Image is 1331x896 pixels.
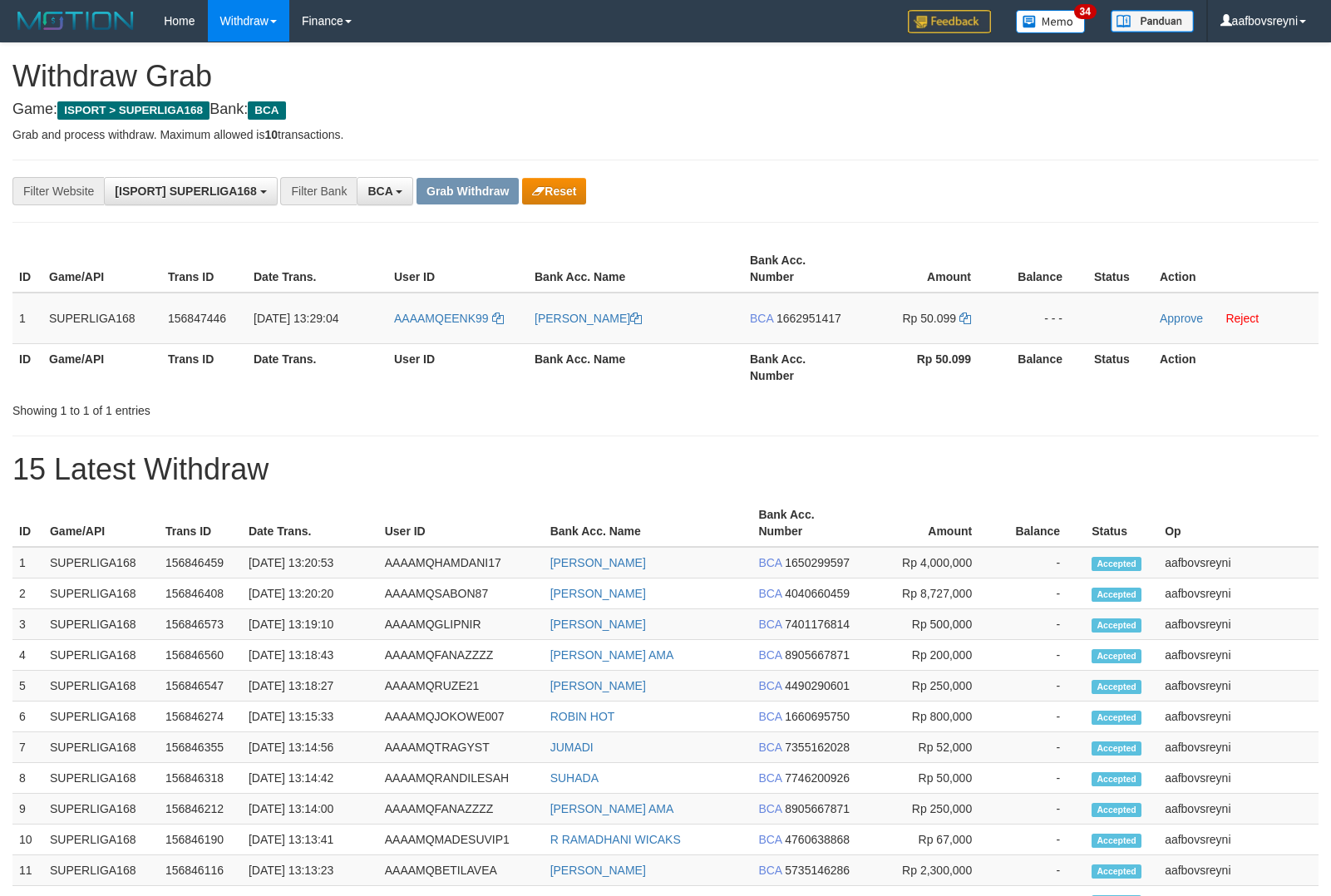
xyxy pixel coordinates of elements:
[1092,834,1141,848] span: Accepted
[43,500,159,547] th: Game/API
[43,702,159,732] td: SUPERLIGA168
[785,556,850,569] span: Copy 1650299597 to clipboard
[1158,732,1319,763] td: aafbovsreyni
[12,671,43,702] td: 5
[550,864,646,877] a: [PERSON_NAME]
[247,343,387,391] th: Date Trans.
[378,794,544,825] td: AAAAMQFANAZZZZ
[864,702,997,732] td: Rp 800,000
[550,648,674,662] a: [PERSON_NAME] AMA
[12,794,43,825] td: 9
[1092,864,1141,879] span: Accepted
[12,609,43,640] td: 3
[758,741,781,754] span: BCA
[864,578,997,609] td: Rp 8,727,000
[387,343,528,391] th: User ID
[12,578,43,609] td: 2
[1158,763,1319,794] td: aafbovsreyni
[1087,245,1153,293] th: Status
[242,702,378,732] td: [DATE] 13:15:33
[378,825,544,855] td: AAAAMQMADESUVIP1
[378,763,544,794] td: AAAAMQRANDILESAH
[864,671,997,702] td: Rp 250,000
[776,312,841,325] span: Copy 1662951417 to clipboard
[12,500,43,547] th: ID
[1158,500,1319,547] th: Op
[750,312,773,325] span: BCA
[242,732,378,763] td: [DATE] 13:14:56
[104,177,277,205] button: [ISPORT] SUPERLIGA168
[159,763,242,794] td: 156846318
[785,618,850,631] span: Copy 7401176814 to clipboard
[997,702,1085,732] td: -
[168,312,226,325] span: 156847446
[280,177,357,205] div: Filter Bank
[544,500,752,547] th: Bank Acc. Name
[12,855,43,886] td: 11
[43,547,159,578] td: SUPERLIGA168
[785,710,850,723] span: Copy 1660695750 to clipboard
[864,640,997,671] td: Rp 200,000
[43,794,159,825] td: SUPERLIGA168
[242,763,378,794] td: [DATE] 13:14:42
[378,702,544,732] td: AAAAMQJOKOWE007
[864,794,997,825] td: Rp 250,000
[12,453,1319,486] h1: 15 Latest Withdraw
[758,587,781,600] span: BCA
[242,825,378,855] td: [DATE] 13:13:41
[1092,618,1141,633] span: Accepted
[550,556,646,569] a: [PERSON_NAME]
[1153,245,1319,293] th: Action
[1158,578,1319,609] td: aafbovsreyni
[159,825,242,855] td: 156846190
[1158,855,1319,886] td: aafbovsreyni
[997,500,1085,547] th: Balance
[12,245,42,293] th: ID
[1225,312,1259,325] a: Reject
[1092,557,1141,571] span: Accepted
[43,640,159,671] td: SUPERLIGA168
[378,500,544,547] th: User ID
[997,609,1085,640] td: -
[550,833,681,846] a: R RAMADHANI WICAKS
[785,833,850,846] span: Copy 4760638868 to clipboard
[758,648,781,662] span: BCA
[12,732,43,763] td: 7
[1111,10,1194,32] img: panduan.png
[242,671,378,702] td: [DATE] 13:18:27
[550,741,594,754] a: JUMADI
[997,640,1085,671] td: -
[550,802,674,815] a: [PERSON_NAME] AMA
[997,794,1085,825] td: -
[1158,547,1319,578] td: aafbovsreyni
[159,732,242,763] td: 156846355
[1092,680,1141,694] span: Accepted
[864,825,997,855] td: Rp 67,000
[997,763,1085,794] td: -
[43,763,159,794] td: SUPERLIGA168
[864,855,997,886] td: Rp 2,300,000
[758,618,781,631] span: BCA
[42,343,161,391] th: Game/API
[743,245,859,293] th: Bank Acc. Number
[785,864,850,877] span: Copy 5735146286 to clipboard
[12,60,1319,93] h1: Withdraw Grab
[43,732,159,763] td: SUPERLIGA168
[12,547,43,578] td: 1
[12,825,43,855] td: 10
[1158,609,1319,640] td: aafbovsreyni
[378,609,544,640] td: AAAAMQGLIPNIR
[864,763,997,794] td: Rp 50,000
[758,556,781,569] span: BCA
[242,794,378,825] td: [DATE] 13:14:00
[864,609,997,640] td: Rp 500,000
[1153,343,1319,391] th: Action
[161,245,247,293] th: Trans ID
[1092,588,1141,602] span: Accepted
[997,547,1085,578] td: -
[528,343,743,391] th: Bank Acc. Name
[1087,343,1153,391] th: Status
[378,640,544,671] td: AAAAMQFANAZZZZ
[57,101,210,120] span: ISPORT > SUPERLIGA168
[12,101,1319,118] h4: Game: Bank:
